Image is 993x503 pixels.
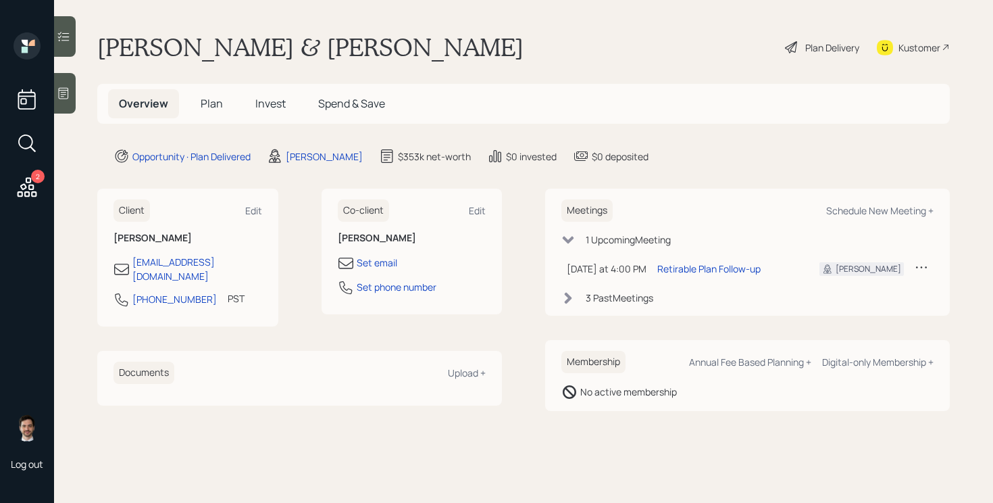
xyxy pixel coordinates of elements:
div: Kustomer [898,41,940,55]
div: 1 Upcoming Meeting [586,233,671,247]
div: [PERSON_NAME] [836,263,901,275]
div: Plan Delivery [805,41,859,55]
div: PST [228,291,245,306]
h6: Client [113,199,150,222]
div: 2 [31,170,45,183]
div: $0 invested [506,149,557,164]
span: Invest [255,96,286,111]
div: Log out [11,458,43,471]
h6: [PERSON_NAME] [338,233,486,244]
div: Set email [357,256,397,270]
h6: Meetings [561,199,613,222]
div: [PHONE_NUMBER] [132,292,217,306]
div: Upload + [448,366,486,379]
img: jonah-coleman-headshot.png [14,414,41,441]
div: Digital-only Membership + [822,356,934,368]
div: [DATE] at 4:00 PM [567,262,646,276]
div: Annual Fee Based Planning + [689,356,811,368]
span: Overview [119,96,168,111]
span: Spend & Save [318,96,385,111]
div: 3 Past Meeting s [586,291,653,305]
h1: [PERSON_NAME] & [PERSON_NAME] [97,32,524,62]
div: Edit [245,204,262,217]
h6: Membership [561,351,626,373]
h6: [PERSON_NAME] [113,233,262,244]
div: Edit [469,204,486,217]
div: [EMAIL_ADDRESS][DOMAIN_NAME] [132,255,262,283]
h6: Documents [113,362,174,384]
span: Plan [201,96,223,111]
div: Schedule New Meeting + [826,204,934,217]
div: Retirable Plan Follow-up [657,262,761,276]
div: $353k net-worth [398,149,471,164]
div: Opportunity · Plan Delivered [132,149,251,164]
div: $0 deposited [592,149,648,164]
div: Set phone number [357,280,436,294]
div: No active membership [580,385,677,399]
h6: Co-client [338,199,389,222]
div: [PERSON_NAME] [286,149,363,164]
